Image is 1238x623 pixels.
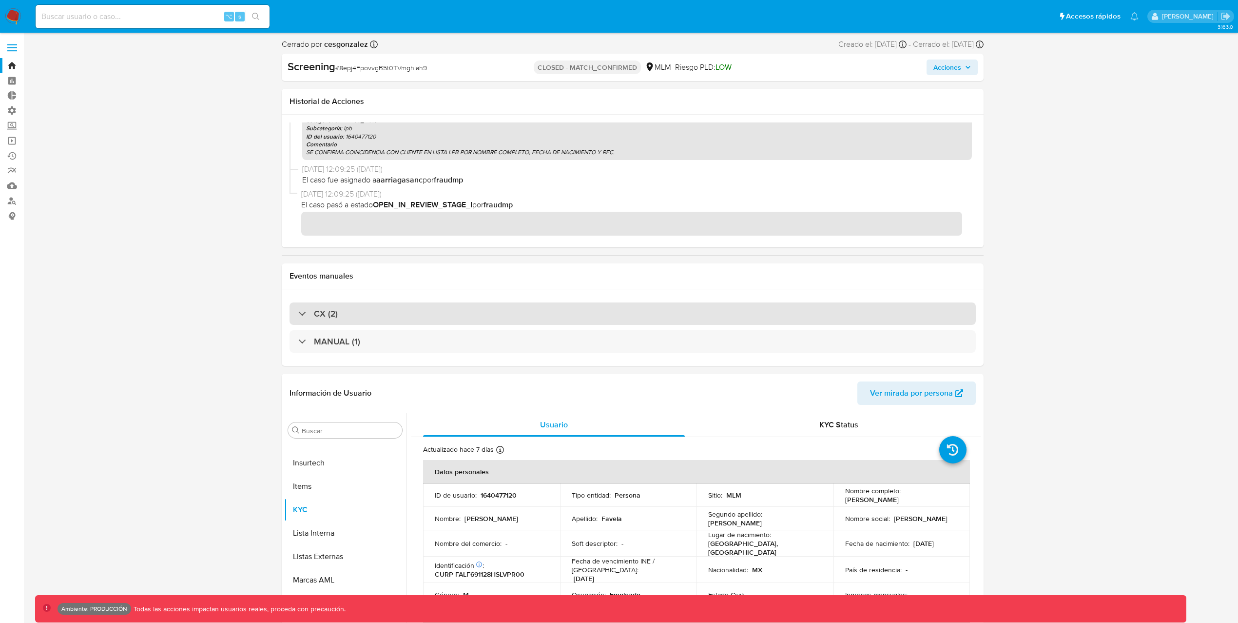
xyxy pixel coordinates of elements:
p: [DATE] [913,539,934,548]
p: Lugar de nacimiento : [708,530,771,539]
p: Ocupación : [572,590,606,599]
p: Soft descriptor : [572,539,618,548]
b: Screening [288,59,335,74]
span: Accesos rápidos [1066,11,1121,21]
span: # 8epj4FpovvgB5t0TVmghlah9 [335,63,427,73]
h1: Eventos manuales [290,271,976,281]
p: CURP FALF691128HSLVPR00 [435,570,524,579]
p: Nombre del comercio : [435,539,502,548]
button: Acciones [927,60,978,75]
p: País de residencia : [845,565,902,574]
h3: MANUAL (1) [314,336,360,347]
p: Actualizado hace 7 días [423,445,494,454]
p: - [621,539,623,548]
p: Tipo entidad : [572,491,611,500]
p: Favela [601,514,622,523]
th: Datos personales [423,460,970,483]
p: Ingresos mensuales : [845,590,908,599]
span: - [909,39,911,50]
button: Perfiles [284,592,406,615]
button: Items [284,475,406,498]
p: Género : [435,590,459,599]
input: Buscar usuario o caso... [36,10,270,23]
p: [DATE] [574,574,594,583]
b: cesgonzalez [322,39,368,50]
p: Persona [615,491,640,500]
span: Usuario [540,419,568,430]
a: Salir [1220,11,1231,21]
p: [PERSON_NAME] [894,514,948,523]
p: CLOSED - MATCH_CONFIRMED [534,60,641,74]
span: Acciones [933,60,961,75]
span: ⌥ [225,12,232,21]
p: [PERSON_NAME] [708,519,762,527]
button: KYC [284,498,406,522]
button: search-icon [246,10,266,23]
div: Cerrado el: [DATE] [913,39,984,50]
p: - [906,565,908,574]
span: LOW [716,61,732,73]
p: Nacionalidad : [708,565,748,574]
p: Apellido : [572,514,598,523]
button: Ver mirada por persona [857,382,976,405]
p: Estado Civil : [708,590,744,599]
p: Ambiente: PRODUCCIÓN [61,607,127,611]
div: Creado el: [DATE] [838,39,907,50]
p: Empleado [610,590,640,599]
p: - [911,590,913,599]
p: MX [752,565,762,574]
span: KYC Status [819,419,858,430]
p: Nombre social : [845,514,890,523]
p: Nombre completo : [845,486,901,495]
button: Buscar [292,426,300,434]
p: [PERSON_NAME] [464,514,518,523]
p: 1640477120 [481,491,517,500]
p: - [505,539,507,548]
h3: CX (2) [314,308,338,319]
a: Notificaciones [1130,12,1139,20]
input: Buscar [302,426,398,435]
div: CX (2) [290,302,976,325]
p: Segundo apellido : [708,510,762,519]
span: Cerrado por [282,39,368,50]
p: Todas las acciones impactan usuarios reales, proceda con precaución. [131,604,346,614]
p: Fecha de nacimiento : [845,539,909,548]
button: Marcas AML [284,568,406,592]
p: Nombre : [435,514,461,523]
p: Sitio : [708,491,722,500]
p: leidy.martinez@mercadolibre.com.co [1162,12,1217,21]
button: Lista Interna [284,522,406,545]
p: ID de usuario : [435,491,477,500]
button: Insurtech [284,451,406,475]
p: MLM [726,491,741,500]
span: s [238,12,241,21]
span: Ver mirada por persona [870,382,953,405]
p: Identificación : [435,561,484,570]
div: MLM [645,62,671,73]
p: M [463,590,469,599]
p: [GEOGRAPHIC_DATA], [GEOGRAPHIC_DATA] [708,539,818,557]
p: - [748,590,750,599]
div: MANUAL (1) [290,330,976,353]
button: Listas Externas [284,545,406,568]
p: [PERSON_NAME] [845,495,899,504]
h1: Información de Usuario [290,388,371,398]
span: Riesgo PLD: [675,62,732,73]
p: Fecha de vencimiento INE / [GEOGRAPHIC_DATA] : [572,557,685,574]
